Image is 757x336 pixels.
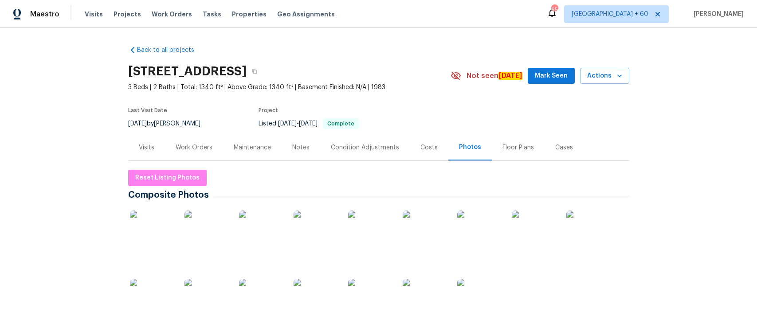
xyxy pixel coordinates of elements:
[502,143,534,152] div: Floor Plans
[30,10,59,19] span: Maestro
[324,121,358,126] span: Complete
[128,121,147,127] span: [DATE]
[128,46,213,55] a: Back to all projects
[128,118,211,129] div: by [PERSON_NAME]
[292,143,310,152] div: Notes
[580,68,629,84] button: Actions
[247,63,263,79] button: Copy Address
[555,143,573,152] div: Cases
[459,143,481,152] div: Photos
[278,121,297,127] span: [DATE]
[128,191,213,199] span: Composite Photos
[259,108,278,113] span: Project
[278,121,318,127] span: -
[572,10,648,19] span: [GEOGRAPHIC_DATA] + 60
[128,67,247,76] h2: [STREET_ADDRESS]
[551,5,557,14] div: 654
[128,83,451,92] span: 3 Beds | 2 Baths | Total: 1340 ft² | Above Grade: 1340 ft² | Basement Finished: N/A | 1983
[232,10,267,19] span: Properties
[139,143,154,152] div: Visits
[135,172,200,184] span: Reset Listing Photos
[690,10,744,19] span: [PERSON_NAME]
[277,10,335,19] span: Geo Assignments
[114,10,141,19] span: Projects
[420,143,438,152] div: Costs
[234,143,271,152] div: Maintenance
[128,108,167,113] span: Last Visit Date
[259,121,359,127] span: Listed
[85,10,103,19] span: Visits
[467,71,522,80] span: Not seen
[152,10,192,19] span: Work Orders
[176,143,212,152] div: Work Orders
[498,72,522,80] em: [DATE]
[331,143,399,152] div: Condition Adjustments
[203,11,221,17] span: Tasks
[535,70,568,82] span: Mark Seen
[299,121,318,127] span: [DATE]
[587,70,622,82] span: Actions
[128,170,207,186] button: Reset Listing Photos
[528,68,575,84] button: Mark Seen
